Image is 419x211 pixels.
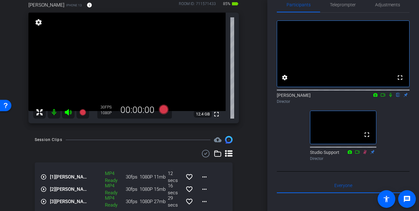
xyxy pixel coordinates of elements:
[214,136,222,144] mat-icon: cloud_upload
[102,170,113,184] div: MP4 Ready
[140,173,154,181] span: 1080P
[310,156,376,161] div: Director
[154,173,168,181] span: 11mb
[201,198,208,205] mat-icon: more_horiz
[40,174,47,180] mat-icon: play_circle_outline
[179,1,216,10] div: ROOM ID: 711571433
[363,131,371,138] mat-icon: fullscreen
[50,186,55,192] span: [2]
[102,182,113,196] div: MP4 Ready
[225,136,233,144] img: Session clips
[213,110,220,118] mat-icon: fullscreen
[50,186,89,193] span: [PERSON_NAME] Health-[PERSON_NAME]-2025-08-22-13-02-26-445-0
[277,99,410,104] div: Director
[140,198,154,205] span: 1080P
[201,173,208,181] mat-icon: more_horiz
[168,182,182,196] span: 16 secs
[100,105,116,110] div: 30
[126,198,140,205] span: 30fps
[102,195,113,209] div: MP4 Ready
[330,3,356,7] span: Teleprompter
[154,186,168,193] span: 15mb
[28,2,64,9] span: [PERSON_NAME]
[116,105,159,115] div: 00:00:00
[168,170,182,184] span: 12 secs
[375,3,400,7] span: Adjustments
[140,186,154,193] span: 1080P
[50,173,89,181] span: [PERSON_NAME] Health-[PERSON_NAME]-2025-08-22-13-03-15-495-0
[66,3,82,8] span: iPhone 13
[50,174,55,180] span: [1]
[287,3,311,7] span: Participants
[185,173,193,181] mat-icon: favorite_border
[185,198,193,205] mat-icon: favorite_border
[201,185,208,193] mat-icon: more_horiz
[383,195,390,203] mat-icon: accessibility
[105,105,112,109] span: FPS
[50,198,89,205] span: [PERSON_NAME] Health-[PERSON_NAME]-2025-08-20-14-53-06-344-0
[403,195,411,203] mat-icon: message
[310,149,376,161] div: Studio Support
[87,2,92,8] mat-icon: info
[281,74,288,81] mat-icon: settings
[154,198,168,205] span: 27mb
[185,185,193,193] mat-icon: favorite_border
[168,195,182,209] span: 29 secs
[394,92,402,97] mat-icon: flip
[40,186,47,192] mat-icon: play_circle_outline
[50,199,55,204] span: [3]
[100,110,116,115] div: 1080P
[396,74,404,81] mat-icon: fullscreen
[35,137,62,143] div: Session Clips
[34,19,43,26] mat-icon: settings
[40,198,47,205] mat-icon: play_circle_outline
[126,186,140,193] span: 30fps
[277,92,410,104] div: [PERSON_NAME]
[126,173,140,181] span: 30fps
[334,183,352,188] span: Everyone
[214,136,222,144] span: Destinations for your clips
[194,110,212,118] span: 12.4 GB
